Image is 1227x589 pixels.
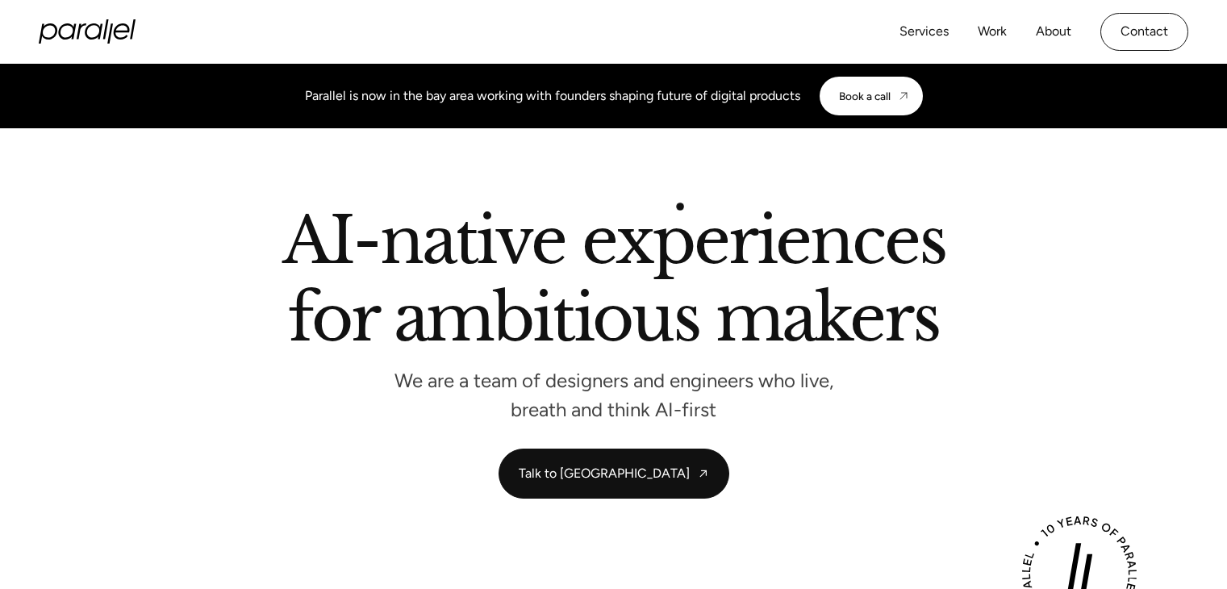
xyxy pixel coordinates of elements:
a: Book a call [820,77,923,115]
img: CTA arrow image [897,90,910,102]
a: home [39,19,136,44]
h2: AI-native experiences for ambitious makers [154,209,1074,357]
a: Work [978,20,1007,44]
a: Contact [1100,13,1188,51]
div: Book a call [839,90,891,102]
a: About [1036,20,1071,44]
a: Services [899,20,949,44]
div: Parallel is now in the bay area working with founders shaping future of digital products [305,86,800,106]
p: We are a team of designers and engineers who live, breath and think AI-first [372,374,856,416]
